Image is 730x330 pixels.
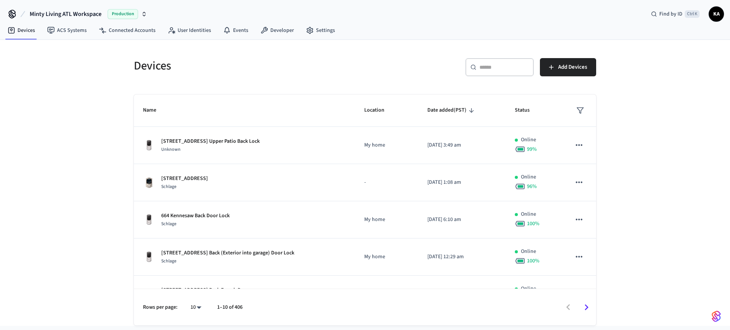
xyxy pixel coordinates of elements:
[527,220,540,227] span: 100 %
[161,212,230,220] p: 664 Kennesaw Back Door Lock
[709,7,723,21] span: KA
[527,183,537,190] span: 96 %
[427,253,497,261] p: [DATE] 12:29 am
[527,257,540,265] span: 100 %
[521,285,536,293] p: Online
[143,177,155,189] img: Schlage Sense Smart Deadbolt with Camelot Trim, Front
[134,58,360,74] h5: Devices
[427,141,497,149] p: [DATE] 3:49 am
[364,253,409,261] p: My home
[143,251,155,263] img: Yale Assure Touchscreen Wifi Smart Lock, Satin Nickel, Front
[217,303,243,311] p: 1–10 of 406
[578,298,595,316] button: Go to next page
[254,24,300,37] a: Developer
[521,136,536,144] p: Online
[527,145,537,153] span: 99 %
[217,24,254,37] a: Events
[709,6,724,22] button: KA
[645,7,706,21] div: Find by IDCtrl K
[521,210,536,218] p: Online
[143,104,166,116] span: Name
[41,24,93,37] a: ACS Systems
[187,302,205,313] div: 10
[515,104,540,116] span: Status
[364,141,409,149] p: My home
[712,310,721,322] img: SeamLogoGradient.69752ec5.svg
[30,9,102,19] span: Minty Living ATL Workspace
[364,216,409,224] p: My home
[161,221,176,227] span: Schlage
[558,62,587,72] span: Add Devices
[143,214,155,226] img: Yale Assure Touchscreen Wifi Smart Lock, Satin Nickel, Front
[161,183,176,190] span: Schlage
[659,10,682,18] span: Find by ID
[108,9,138,19] span: Production
[161,175,208,183] p: [STREET_ADDRESS]
[2,24,41,37] a: Devices
[364,178,409,186] p: -
[521,248,536,256] p: Online
[521,173,536,181] p: Online
[143,139,155,152] img: Yale Assure Touchscreen Wifi Smart Lock, Satin Nickel, Front
[300,24,341,37] a: Settings
[427,178,497,186] p: [DATE] 1:08 am
[161,286,249,294] p: [STREET_ADDRESS] Back French Door
[427,104,476,116] span: Date added(PST)
[364,104,394,116] span: Location
[161,146,181,153] span: Unknown
[93,24,162,37] a: Connected Accounts
[143,303,178,311] p: Rows per page:
[427,216,497,224] p: [DATE] 6:10 am
[143,288,155,300] img: Yale Assure Touchscreen Wifi Smart Lock, Satin Nickel, Front
[685,10,700,18] span: Ctrl K
[161,137,260,145] p: [STREET_ADDRESS] Upper Patio Back Lock
[161,258,176,264] span: Schlage
[162,24,217,37] a: User Identities
[161,249,294,257] p: [STREET_ADDRESS] Back (Exterior into garage) Door Lock
[540,58,596,76] button: Add Devices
